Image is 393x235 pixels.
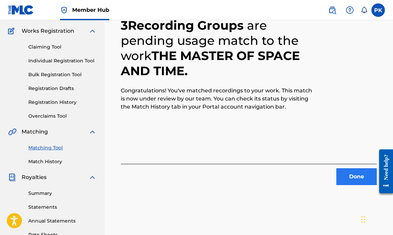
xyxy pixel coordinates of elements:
button: Done [336,168,377,185]
iframe: Chat Widget [359,203,393,235]
iframe: Resource Center [374,143,393,199]
img: help [346,6,354,14]
a: Bulk Registration Tool [28,71,96,78]
p: Congratulations! You've matched recordings to your work. This match is now under review by our te... [121,87,313,111]
a: Public Search [326,3,339,17]
img: Top Rightsholder [60,6,68,14]
img: expand [88,27,96,35]
a: Registration Drafts [28,85,96,92]
img: Works Registration [8,27,17,35]
a: Summary [28,190,96,197]
a: Overclaims Tool [28,113,96,120]
span: Matching [22,128,48,136]
h2: 3 Recording Groups THE MASTER OF SPACE AND TIME . [121,18,313,79]
div: Notifications [361,7,367,13]
a: Individual Registration Tool [28,57,96,64]
div: Drag [361,209,365,230]
img: Royalties [8,173,16,181]
a: Claiming Tool [28,43,96,51]
img: Matching [8,128,17,136]
div: User Menu [371,3,385,17]
img: expand [88,128,96,136]
div: Help [343,3,357,17]
a: Matching Tool [28,144,96,151]
img: search [328,6,336,14]
a: Registration History [28,99,96,106]
a: Annual Statements [28,217,96,225]
img: expand [88,173,96,181]
span: Member Hub [72,6,109,14]
a: Statements [28,204,96,211]
span: are pending usage match to the work [121,18,299,63]
span: Royalties [22,173,47,181]
span: Works Registration [22,27,74,35]
img: MLC Logo [8,5,34,15]
a: Match History [28,158,96,165]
